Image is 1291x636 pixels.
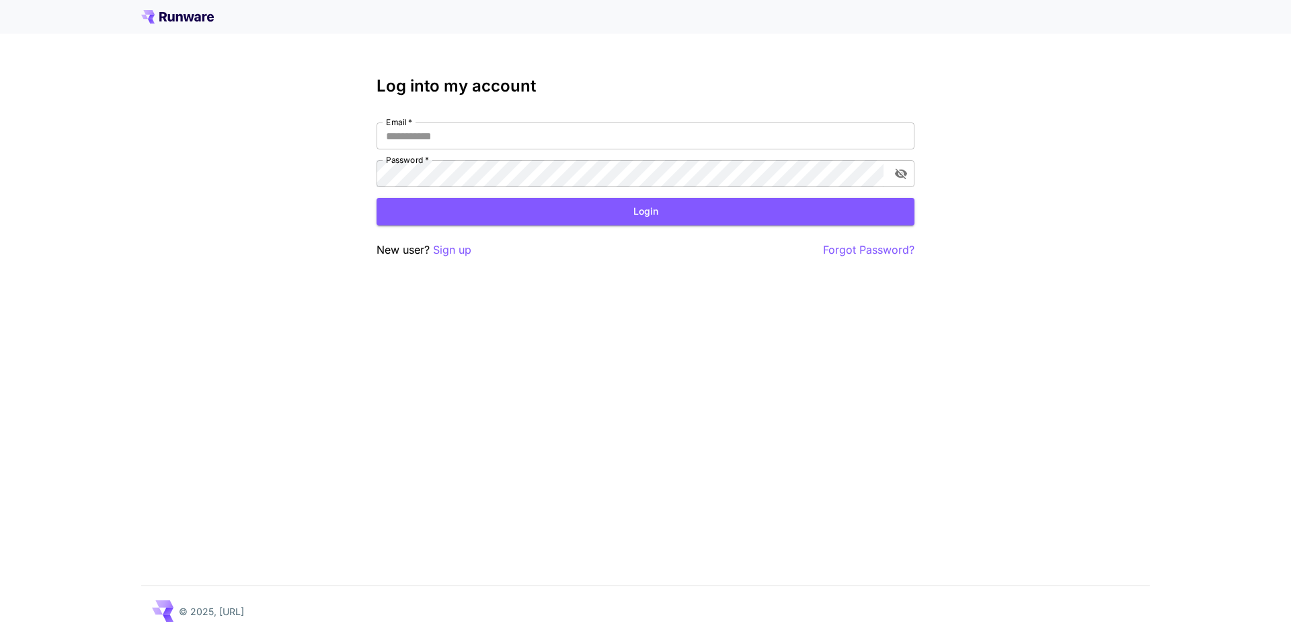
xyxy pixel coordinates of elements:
[386,116,412,128] label: Email
[433,242,471,258] button: Sign up
[377,77,914,96] h3: Log into my account
[377,242,471,258] p: New user?
[377,198,914,225] button: Login
[179,604,244,619] p: © 2025, [URL]
[889,162,913,186] button: toggle password visibility
[386,154,429,166] label: Password
[823,242,914,258] button: Forgot Password?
